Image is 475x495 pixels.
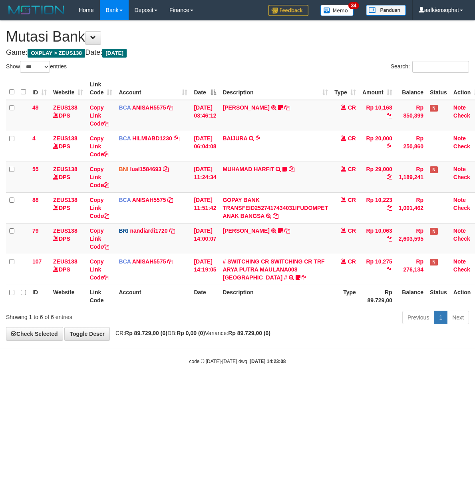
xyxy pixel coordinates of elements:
th: Link Code: activate to sort column ascending [86,77,115,100]
span: CR: DB: Variance: [111,330,270,336]
th: Account: activate to sort column ascending [115,77,191,100]
span: CR [348,228,356,234]
td: [DATE] 14:00:07 [191,223,219,254]
a: Copy Rp 10,168 to clipboard [387,112,392,119]
a: Check [453,205,470,211]
a: Copy ANISAH5575 to clipboard [167,258,173,265]
a: Note [453,135,466,142]
span: 107 [32,258,42,265]
th: Type: activate to sort column ascending [331,77,359,100]
a: 1 [434,311,447,324]
th: ID [29,285,50,307]
a: Check [453,143,470,150]
a: Next [447,311,469,324]
a: Previous [402,311,434,324]
td: DPS [50,223,86,254]
th: Balance [396,77,427,100]
th: Website: activate to sort column ascending [50,77,86,100]
a: # SWITCHING CR SWITCHING CR TRF ARYA PUTRA MAULANA008 [GEOGRAPHIC_DATA] # [223,258,324,281]
a: Copy Rp 10,223 to clipboard [387,205,392,211]
td: Rp 10,275 [359,254,396,285]
td: DPS [50,162,86,192]
a: Copy Link Code [89,104,109,127]
a: ANISAH5575 [132,197,166,203]
span: BCA [119,104,131,111]
a: Note [453,228,466,234]
span: 4 [32,135,36,142]
a: Note [453,197,466,203]
td: Rp 29,000 [359,162,396,192]
a: Note [453,166,466,172]
td: DPS [50,100,86,131]
span: 34 [348,2,359,9]
th: Date [191,285,219,307]
a: Check Selected [6,327,63,341]
select: Showentries [20,61,50,73]
th: Website [50,285,86,307]
span: BNI [119,166,128,172]
img: MOTION_logo.png [6,4,67,16]
a: HILMIABD1230 [132,135,172,142]
td: DPS [50,192,86,223]
a: Copy lual1584693 to clipboard [163,166,169,172]
span: CR [348,135,356,142]
strong: [DATE] 14:23:08 [250,359,286,364]
th: Link Code [86,285,115,307]
span: 49 [32,104,39,111]
th: Amount: activate to sort column ascending [359,77,396,100]
strong: Rp 89.729,00 (6) [125,330,167,336]
td: Rp 250,860 [396,131,427,162]
th: Status [427,77,450,100]
a: Copy Rp 29,000 to clipboard [387,174,392,180]
a: Copy INA PAUJANAH to clipboard [284,104,290,111]
th: Type [331,285,359,307]
span: BRI [119,228,128,234]
td: DPS [50,254,86,285]
a: Copy Link Code [89,166,109,188]
th: Description [219,285,331,307]
a: [PERSON_NAME] [223,104,269,111]
a: Check [453,236,470,242]
span: Has Note [430,259,438,265]
a: Copy Rp 20,000 to clipboard [387,143,392,150]
span: BCA [119,258,131,265]
td: [DATE] 06:04:08 [191,131,219,162]
a: Check [453,266,470,273]
span: Has Note [430,105,438,112]
td: [DATE] 11:51:42 [191,192,219,223]
a: Copy Link Code [89,228,109,250]
a: [PERSON_NAME] [223,228,269,234]
small: code © [DATE]-[DATE] dwg | [189,359,286,364]
strong: Rp 0,00 (0) [177,330,205,336]
a: ZEUS138 [53,104,78,111]
input: Search: [412,61,469,73]
a: Note [453,258,466,265]
td: Rp 10,063 [359,223,396,254]
a: Toggle Descr [64,327,110,341]
span: BCA [119,135,131,142]
label: Search: [391,61,469,73]
a: ANISAH5575 [132,104,166,111]
span: [DATE] [102,49,127,58]
a: nandiardi1720 [130,228,167,234]
label: Show entries [6,61,67,73]
th: Rp 89.729,00 [359,285,396,307]
a: lual1584693 [130,166,161,172]
td: [DATE] 03:46:12 [191,100,219,131]
a: Copy GOPAY BANK TRANSFEID2527417434031IFUDOMPET ANAK BANGSA to clipboard [273,213,278,219]
a: ZEUS138 [53,228,78,234]
img: Feedback.jpg [268,5,308,16]
a: Check [453,174,470,180]
img: panduan.png [366,5,406,16]
td: Rp 276,134 [396,254,427,285]
a: ZEUS138 [53,258,78,265]
th: Account [115,285,191,307]
a: Copy DANA ABIYANROFIFS to clipboard [284,228,290,234]
span: CR [348,197,356,203]
a: ZEUS138 [53,166,78,172]
a: BAIJURA [223,135,247,142]
td: Rp 10,223 [359,192,396,223]
td: Rp 850,399 [396,100,427,131]
a: Note [453,104,466,111]
th: Status [427,285,450,307]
